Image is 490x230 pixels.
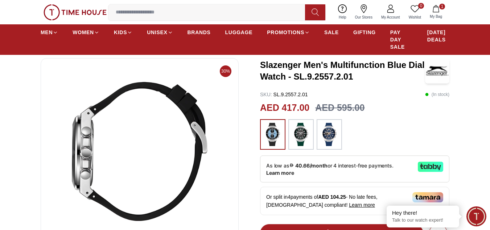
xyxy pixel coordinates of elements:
div: Chat Widget [466,206,486,226]
span: AED 104.25 [318,194,346,200]
h3: AED 595.00 [315,101,365,115]
span: My Bag [427,14,445,19]
span: My Account [378,15,403,20]
span: SKU : [260,92,272,97]
span: 1 [439,4,445,9]
span: [DATE] DEALS [427,29,449,43]
p: Talk to our watch expert! [392,217,454,223]
h3: Slazenger Men's Multifunction Blue Dial Watch - SL.9.2557.2.01 [260,59,425,82]
a: Our Stores [351,3,377,21]
span: WOMEN [73,29,94,36]
a: KIDS [114,26,132,39]
a: BRANDS [188,26,211,39]
img: ... [320,123,338,146]
a: MEN [41,26,58,39]
a: Help [334,3,351,21]
a: 0Wishlist [404,3,425,21]
img: ... [292,123,310,146]
span: PAY DAY SALE [390,29,413,51]
a: LUGGAGE [225,26,253,39]
div: Hey there! [392,209,454,217]
span: 0 [418,3,424,9]
img: Tamara [412,192,443,202]
span: MEN [41,29,53,36]
a: PROMOTIONS [267,26,310,39]
div: Or split in 4 payments of - No late fees, [DEMOGRAPHIC_DATA] compliant! [260,187,449,215]
span: SALE [324,29,339,36]
span: UNISEX [147,29,167,36]
button: 1My Bag [425,4,446,21]
span: KIDS [114,29,127,36]
span: BRANDS [188,29,211,36]
a: WOMEN [73,26,99,39]
span: Learn more [349,202,375,208]
span: GIFTING [353,29,376,36]
a: SALE [324,26,339,39]
span: Our Stores [352,15,375,20]
a: UNISEX [147,26,173,39]
a: GIFTING [353,26,376,39]
span: Wishlist [406,15,424,20]
p: SL.9.2557.2.01 [260,91,308,98]
img: Slazenger Men's Multifunction Blue Dial Watch - SL.9.2557.2.01 [425,58,449,84]
span: 30% [220,65,231,77]
h2: AED 417.00 [260,101,309,115]
span: PROMOTIONS [267,29,304,36]
a: PAY DAY SALE [390,26,413,53]
img: ... [44,4,107,20]
span: LUGGAGE [225,29,253,36]
img: ... [264,123,282,146]
a: [DATE] DEALS [427,26,449,46]
span: Help [336,15,349,20]
p: ( In stock ) [425,91,449,98]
